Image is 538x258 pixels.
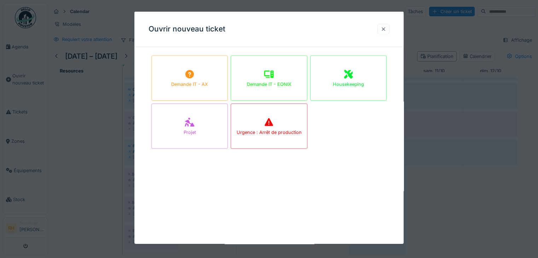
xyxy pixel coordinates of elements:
[236,129,301,136] div: Urgence : Arrêt de production
[184,129,196,136] div: Projet
[247,81,291,88] div: Demande IT - EONIX
[171,81,208,88] div: Demande IT - AX
[149,25,225,34] h3: Ouvrir nouveau ticket
[333,81,364,88] div: Housekeeping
